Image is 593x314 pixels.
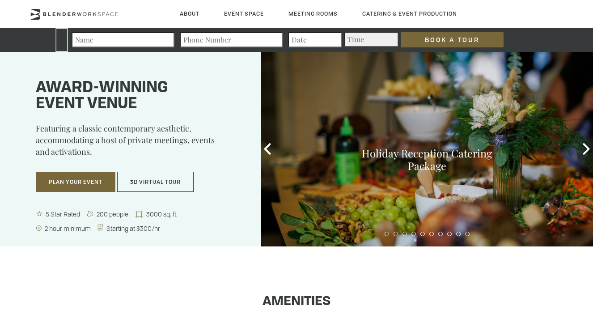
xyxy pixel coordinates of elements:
[30,295,563,309] h1: Amenities
[362,146,492,173] a: Holiday Reception Catering Package
[180,32,283,47] input: Phone Number
[72,32,174,47] input: Name
[288,32,342,47] input: Date
[43,224,93,233] span: 2 hour minimum
[44,210,83,218] span: 5 Star Rated
[117,172,194,192] button: 3D Virtual Tour
[401,32,504,47] input: Book a Tour
[36,80,238,112] h1: Award-winning event venue
[36,123,238,164] p: Featuring a classic contemporary aesthetic, accommodating a host of private meetings, events and ...
[95,210,131,218] span: 200 people
[105,224,163,233] span: Starting at $300/hr
[144,210,180,218] span: 3000 sq. ft.
[36,172,115,192] button: Plan Your Event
